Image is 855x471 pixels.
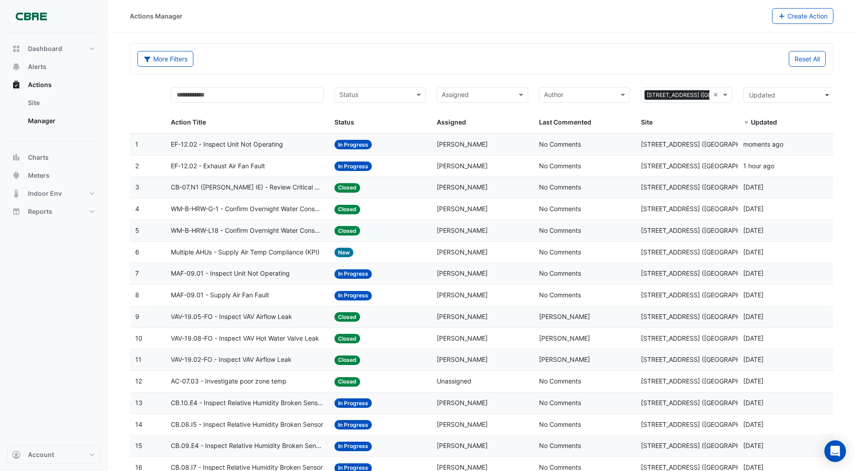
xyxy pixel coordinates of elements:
button: Indoor Env [7,185,101,203]
span: 1 [135,140,138,148]
span: [STREET_ADDRESS] ([GEOGRAPHIC_DATA]) [641,140,769,148]
span: 3 [135,183,139,191]
span: 2025-09-24T10:41:49.405 [743,356,764,363]
span: Status [334,118,354,126]
span: Updated [749,91,775,99]
span: AC-07.03 - Investigate poor zone temp [171,376,287,387]
span: [STREET_ADDRESS] ([GEOGRAPHIC_DATA]) [641,269,769,277]
span: [STREET_ADDRESS] ([GEOGRAPHIC_DATA]) [641,442,769,449]
button: More Filters [137,51,193,67]
span: 11 [135,356,142,363]
span: No Comments [539,226,581,234]
span: No Comments [539,442,581,449]
span: [STREET_ADDRESS] ([GEOGRAPHIC_DATA]) [645,90,762,100]
span: WM-B-HRW-G-1 - Confirm Overnight Water Consumption [171,204,324,214]
span: Unassigned [437,377,471,385]
button: Reports [7,203,101,221]
a: Site [21,94,101,112]
span: No Comments [539,140,581,148]
span: [PERSON_NAME] [437,399,488,406]
span: 2025-09-24T10:43:36.505 [743,334,764,342]
span: Closed [334,334,360,343]
span: [STREET_ADDRESS] ([GEOGRAPHIC_DATA]) [641,399,769,406]
a: Manager [21,112,101,130]
span: [PERSON_NAME] [437,356,488,363]
app-icon: Reports [12,207,21,216]
span: Last Commented [539,118,591,126]
span: 2025-09-29T07:54:11.085 [743,226,764,234]
button: Updated [743,87,835,103]
span: No Comments [539,248,581,256]
span: Charts [28,153,49,162]
span: VAV-19.08-FO - Inspect VAV Hot Water Valve Leak [171,333,319,344]
span: Multiple AHUs - Supply Air Temp Compliance (KPI) [171,247,320,258]
button: Account [7,446,101,464]
button: Actions [7,76,101,94]
app-icon: Indoor Env [12,189,21,198]
span: Assigned [437,118,466,126]
button: Dashboard [7,40,101,58]
span: CB.10.E4 - Inspect Relative Humidity Broken Sensor [171,398,324,408]
span: WM-B-HRW-L18 - Confirm Overnight Water Consumption [171,226,324,236]
span: 2025-09-29T07:54:33.209 [743,205,764,212]
span: 7 [135,269,139,277]
span: CB.09.E4 - Inspect Relative Humidity Broken Sensor [171,441,324,451]
span: [PERSON_NAME] [437,269,488,277]
span: Dashboard [28,44,62,53]
span: EF-12.02 - Inspect Unit Not Operating [171,139,283,150]
button: Charts [7,148,101,166]
span: Site [641,118,653,126]
span: [STREET_ADDRESS] ([GEOGRAPHIC_DATA]) [641,420,769,428]
span: In Progress [334,442,372,451]
span: VAV-19.05-FO - Inspect VAV Airflow Leak [171,312,292,322]
span: 2025-09-23T14:19:40.596 [743,442,764,449]
span: In Progress [334,398,372,408]
span: No Comments [539,399,581,406]
span: In Progress [334,269,372,279]
span: CB-07.N1 ([PERSON_NAME] IE) - Review Critical Sensor Outside Range [171,182,324,193]
span: No Comments [539,162,581,170]
span: VAV-19.02-FO - Inspect VAV Airflow Leak [171,355,292,365]
div: Actions [7,94,101,134]
span: [PERSON_NAME] [437,226,488,234]
button: Meters [7,166,101,185]
span: 2025-09-30T09:22:25.652 [743,140,783,148]
span: [PERSON_NAME] [437,162,488,170]
button: Alerts [7,58,101,76]
span: New [334,248,353,257]
span: Account [28,450,54,459]
span: 2025-09-23T14:19:51.072 [743,420,764,428]
span: Meters [28,171,50,180]
span: 5 [135,226,139,234]
span: [PERSON_NAME] [539,356,590,363]
span: [PERSON_NAME] [437,248,488,256]
span: In Progress [334,420,372,429]
span: [PERSON_NAME] [437,183,488,191]
span: No Comments [539,183,581,191]
span: EF-12.02 - Exhaust Air Fan Fault [171,161,265,171]
span: Actions [28,80,52,89]
span: 13 [135,399,142,406]
span: [PERSON_NAME] [437,291,488,299]
app-icon: Meters [12,171,21,180]
span: 4 [135,205,139,212]
div: Open Intercom Messenger [824,440,846,462]
span: Closed [334,205,360,214]
span: In Progress [334,291,372,300]
span: [PERSON_NAME] [437,313,488,320]
span: [PERSON_NAME] [437,463,488,471]
span: 2025-09-29T07:55:11.938 [743,183,764,191]
span: 14 [135,420,142,428]
span: In Progress [334,140,372,149]
button: Create Action [772,8,834,24]
span: [STREET_ADDRESS] ([GEOGRAPHIC_DATA]) [641,248,769,256]
span: [PERSON_NAME] [437,334,488,342]
span: [STREET_ADDRESS] ([GEOGRAPHIC_DATA]) [641,226,769,234]
span: Indoor Env [28,189,62,198]
span: No Comments [539,463,581,471]
span: Closed [334,183,360,193]
span: 10 [135,334,142,342]
span: 2025-09-30T08:15:37.444 [743,162,774,170]
span: [PERSON_NAME] [437,442,488,449]
img: Company Logo [11,7,51,25]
